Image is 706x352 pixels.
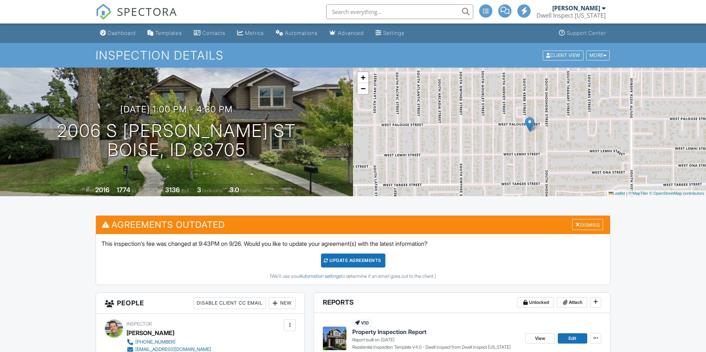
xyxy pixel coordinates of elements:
[96,234,610,285] div: This inspection's fee was changed at 9:43PM on 9/26. Would you like to update your agreement(s) w...
[536,12,606,19] div: Dwell Inspect Idaho
[57,121,296,160] h1: 2006 S [PERSON_NAME] St Boise, ID 83705
[357,72,368,83] a: Zoom in
[96,293,304,314] h3: People
[193,297,266,309] div: Disable Client CC Email
[165,186,180,194] div: 3136
[126,338,211,346] a: [PHONE_NUMBER]
[234,26,267,40] a: Metrics
[361,84,366,93] span: −
[628,191,648,195] a: © MapTiler
[326,4,473,19] input: Search everything...
[543,50,584,60] div: Client View
[338,30,364,36] div: Advanced
[245,30,264,36] div: Metrics
[197,186,201,194] div: 3
[556,26,609,40] a: Support Center
[95,186,110,194] div: 2016
[300,273,341,279] a: Automation settings
[155,30,182,36] div: Templates
[552,4,600,12] div: [PERSON_NAME]
[101,273,605,279] div: (We'll use your to determine if an email goes out to the client.)
[273,26,321,40] a: Automations (Advanced)
[542,52,585,58] a: Client View
[357,83,368,94] a: Zoom out
[96,216,610,234] h3: Agreements Outdated
[97,26,139,40] a: Dashboard
[181,188,190,193] span: sq.ft.
[327,26,367,40] a: Advanced
[135,339,175,345] div: [PHONE_NUMBER]
[96,49,610,62] h1: Inspection Details
[131,188,142,193] span: sq. ft.
[240,188,261,193] span: bathrooms
[285,30,318,36] div: Automations
[86,188,94,193] span: Built
[649,191,704,195] a: © OpenStreetMap contributors
[609,191,625,195] a: Leaflet
[126,327,174,338] div: [PERSON_NAME]
[126,321,152,327] span: Inspector
[149,188,164,193] span: Lot Size
[108,30,136,36] div: Dashboard
[229,186,239,194] div: 3.0
[120,104,233,114] h3: [DATE] 1:00 pm - 4:30 pm
[191,26,228,40] a: Contacts
[321,254,385,267] div: Update Agreements
[269,297,296,309] div: New
[572,219,603,230] div: Dismiss
[202,188,222,193] span: bedrooms
[586,50,610,60] div: More
[361,73,366,82] span: +
[202,30,225,36] div: Contacts
[525,117,534,132] img: Marker
[567,30,606,36] div: Support Center
[96,4,112,20] img: The Best Home Inspection Software - Spectora
[145,26,185,40] a: Templates
[117,186,130,194] div: 1774
[626,191,627,195] span: |
[372,26,407,40] a: Settings
[383,30,404,36] div: Settings
[96,10,177,25] a: SPECTORA
[117,4,177,19] span: SPECTORA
